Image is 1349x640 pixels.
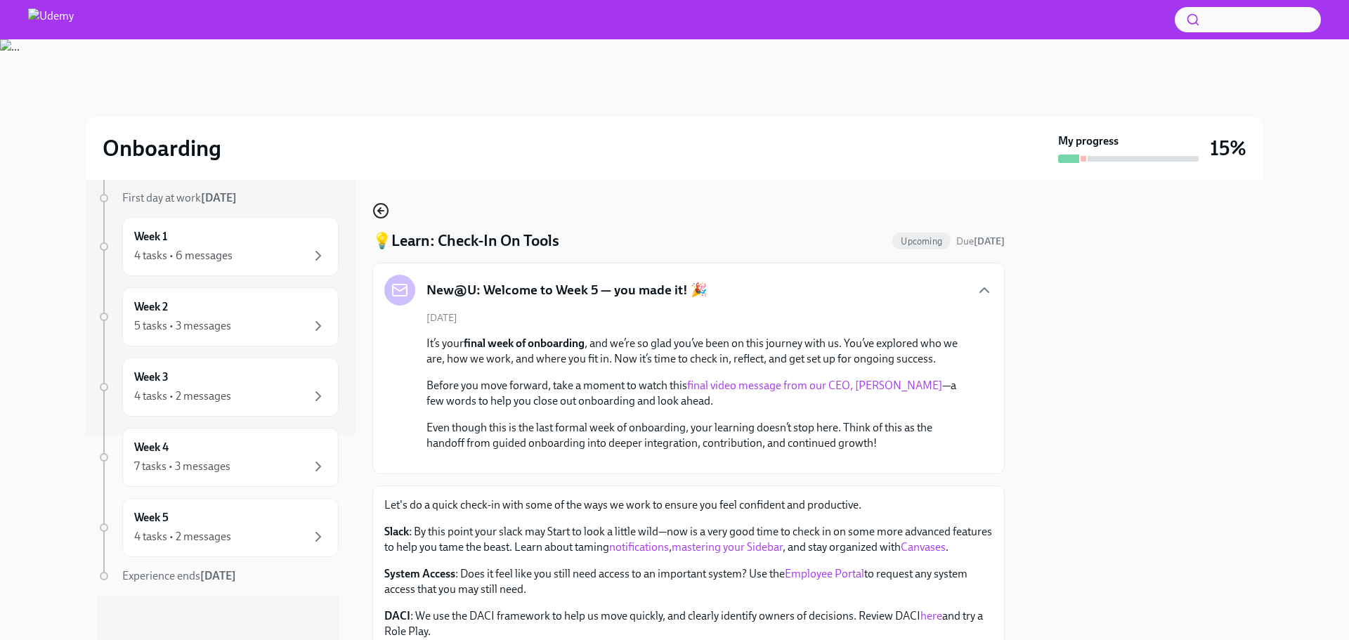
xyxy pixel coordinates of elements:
div: 4 tasks • 2 messages [134,388,231,404]
h2: Onboarding [103,134,221,162]
img: Udemy [28,8,74,31]
h6: Week 4 [134,440,169,455]
p: : Does it feel like you still need access to an important system? Use the to request any system a... [384,566,993,597]
div: 4 tasks • 6 messages [134,248,233,263]
h4: 💡Learn: Check-In On Tools [372,230,559,252]
strong: System Access [384,567,455,580]
p: Even though this is the last formal week of onboarding, your learning doesn’t stop here. Think of... [426,420,970,451]
h6: Week 3 [134,370,169,385]
div: 7 tasks • 3 messages [134,459,230,474]
div: 4 tasks • 2 messages [134,529,231,544]
strong: DACI [384,609,410,622]
span: Due [956,235,1005,247]
span: [DATE] [426,311,457,325]
p: : We use the DACI framework to help us move quickly, and clearly identify owners of decisions. Re... [384,608,993,639]
a: notifications [609,540,669,554]
a: Canvases [901,540,946,554]
strong: My progress [1058,133,1119,149]
span: Experience ends [122,569,236,582]
h6: Week 5 [134,510,169,525]
h6: Week 1 [134,229,167,244]
span: Upcoming [892,236,951,247]
span: November 8th, 2025 07:00 [956,235,1005,248]
strong: [DATE] [974,235,1005,247]
a: Week 47 tasks • 3 messages [97,428,339,487]
h6: Week 2 [134,299,168,315]
a: Employee Portal [785,567,864,580]
p: Before you move forward, take a moment to watch this —a few words to help you close out onboardin... [426,378,970,409]
strong: final week of onboarding [464,337,585,350]
a: mastering your Sidebar [672,540,783,554]
h5: New@U: Welcome to Week 5 — you made it! 🎉 [426,281,708,299]
a: Week 25 tasks • 3 messages [97,287,339,346]
a: Week 54 tasks • 2 messages [97,498,339,557]
p: Let's do a quick check-in with some of the ways we work to ensure you feel confident and productive. [384,497,993,513]
p: It’s your , and we’re so glad you’ve been on this journey with us. You’ve explored who we are, ho... [426,336,970,367]
div: 5 tasks • 3 messages [134,318,231,334]
a: Week 34 tasks • 2 messages [97,358,339,417]
strong: [DATE] [200,569,236,582]
strong: Slack [384,525,409,538]
a: Week 14 tasks • 6 messages [97,217,339,276]
a: here [920,609,942,622]
p: : By this point your slack may Start to look a little wild—now is a very good time to check in on... [384,524,993,555]
a: First day at work[DATE] [97,190,339,206]
strong: [DATE] [201,191,237,204]
span: First day at work [122,191,237,204]
h3: 15% [1210,136,1246,161]
a: final video message from our CEO, [PERSON_NAME] [687,379,942,392]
